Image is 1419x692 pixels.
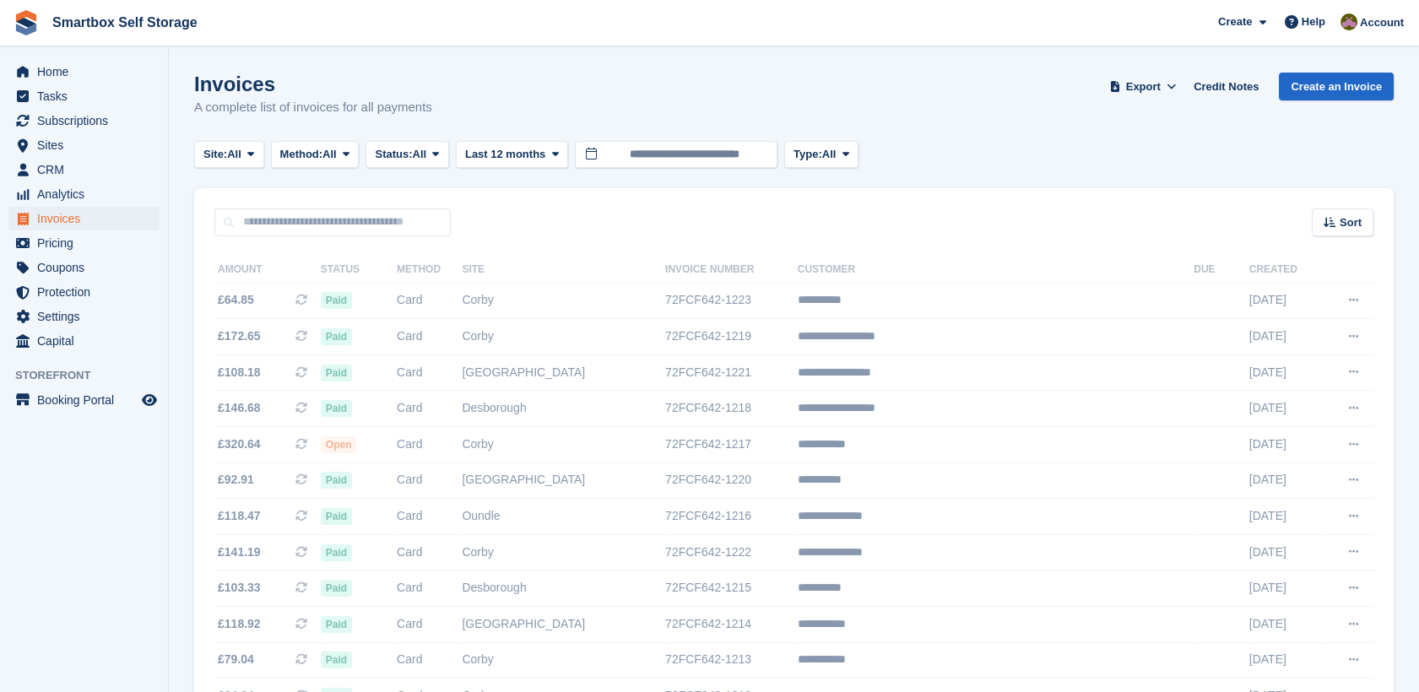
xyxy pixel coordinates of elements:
h1: Invoices [194,73,432,95]
button: Export [1106,73,1180,100]
img: stora-icon-8386f47178a22dfd0bd8f6a31ec36ba5ce8667c1dd55bd0f319d3a0aa187defe.svg [14,10,39,35]
a: menu [8,256,160,279]
span: Home [37,60,138,84]
a: Smartbox Self Storage [46,8,204,36]
a: menu [8,207,160,230]
span: Export [1126,78,1161,95]
a: menu [8,280,160,304]
a: menu [8,305,160,328]
a: menu [8,182,160,206]
a: menu [8,231,160,255]
a: menu [8,158,160,181]
a: Create an Invoice [1279,73,1394,100]
span: Capital [37,329,138,353]
span: Analytics [37,182,138,206]
span: Help [1302,14,1325,30]
p: A complete list of invoices for all payments [194,98,432,117]
span: CRM [37,158,138,181]
a: menu [8,60,160,84]
span: Invoices [37,207,138,230]
span: Account [1360,14,1404,31]
span: Booking Portal [37,388,138,412]
span: Coupons [37,256,138,279]
span: Pricing [37,231,138,255]
a: Preview store [139,390,160,410]
span: Tasks [37,84,138,108]
span: Storefront [15,367,168,384]
a: menu [8,133,160,157]
img: Kayleigh Devlin [1340,14,1357,30]
a: menu [8,109,160,132]
span: Subscriptions [37,109,138,132]
span: Protection [37,280,138,304]
span: Settings [37,305,138,328]
span: Create [1218,14,1252,30]
a: menu [8,329,160,353]
span: Sites [37,133,138,157]
a: menu [8,388,160,412]
a: Credit Notes [1187,73,1265,100]
a: menu [8,84,160,108]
